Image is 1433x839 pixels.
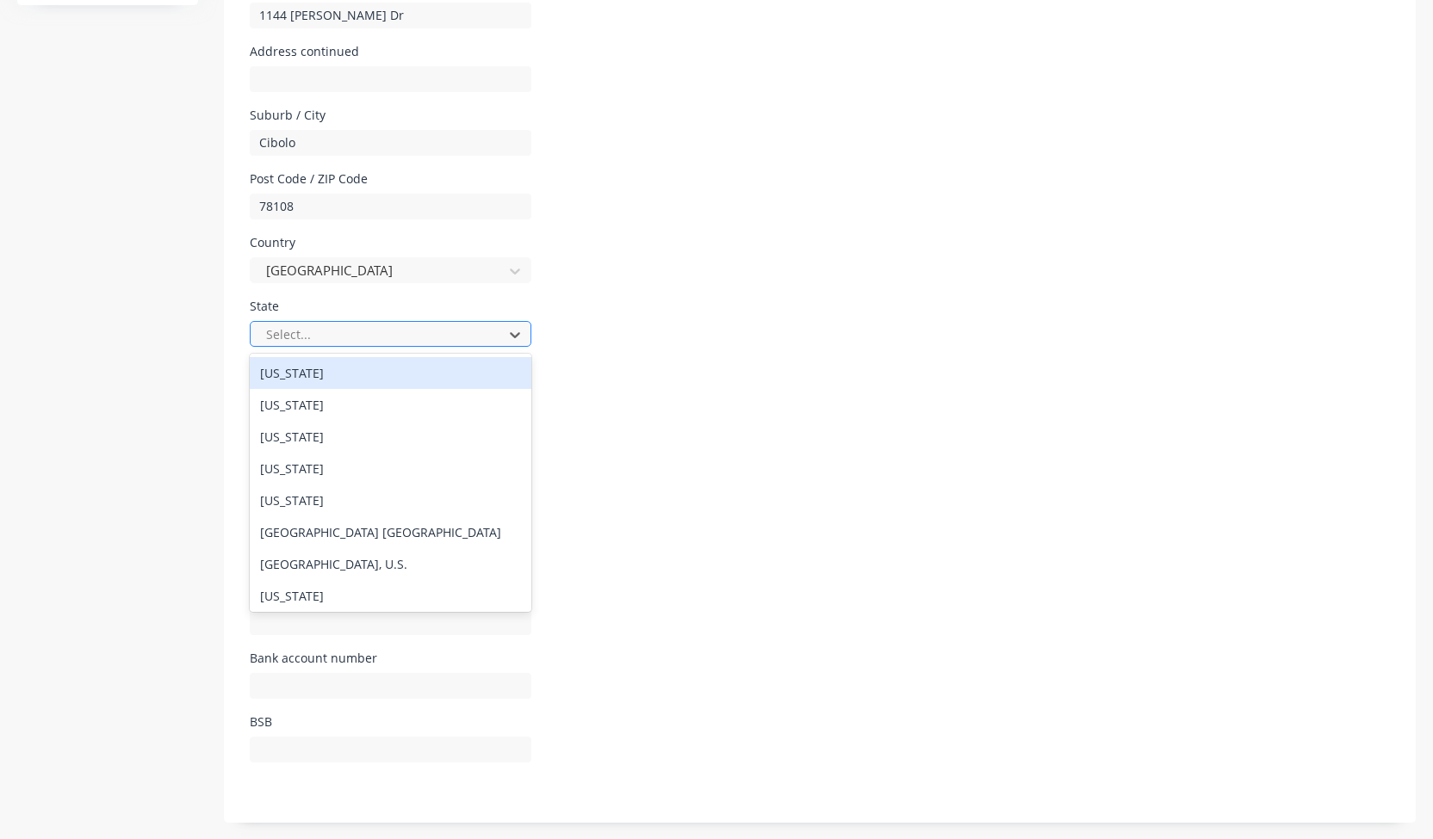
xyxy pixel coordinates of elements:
[250,484,531,516] div: [US_STATE]
[250,46,531,58] div: Address continued
[250,548,531,580] div: [GEOGRAPHIC_DATA], U.S.
[250,300,531,312] div: State
[250,381,1390,396] h5: Contact Details
[250,580,531,612] div: [US_STATE]
[250,652,531,664] div: Bank account number
[250,421,531,453] div: [US_STATE]
[250,716,531,728] div: BSB
[250,109,531,121] div: Suburb / City
[250,173,531,185] div: Post Code / ZIP Code
[250,389,531,421] div: [US_STATE]
[250,453,531,484] div: [US_STATE]
[250,357,531,389] div: [US_STATE]
[250,516,531,548] div: [GEOGRAPHIC_DATA] [GEOGRAPHIC_DATA]
[250,237,531,249] div: Country
[250,557,1390,571] h5: Bank Details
